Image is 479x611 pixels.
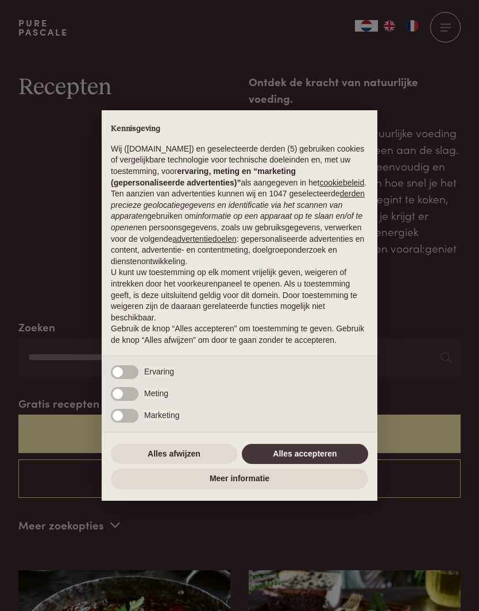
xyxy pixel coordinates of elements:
[111,144,368,188] p: Wij ([DOMAIN_NAME]) en geselecteerde derden (5) gebruiken cookies of vergelijkbare technologie vo...
[111,200,342,221] em: precieze geolocatiegegevens en identificatie via het scannen van apparaten
[144,410,179,421] span: Marketing
[111,167,296,187] strong: ervaring, meting en “marketing (gepersonaliseerde advertenties)”
[172,234,236,245] button: advertentiedoelen
[111,188,368,267] p: Ten aanzien van advertenties kunnen wij en 1047 geselecteerde gebruiken om en persoonsgegevens, z...
[111,323,368,346] p: Gebruik de knop “Alles accepteren” om toestemming te geven. Gebruik de knop “Alles afwijzen” om d...
[111,444,237,465] button: Alles afwijzen
[111,267,368,323] p: U kunt uw toestemming op elk moment vrijelijk geven, weigeren of intrekken door het voorkeurenpan...
[111,124,368,134] h2: Kennisgeving
[144,388,168,400] span: Meting
[242,444,368,465] button: Alles accepteren
[111,469,368,489] button: Meer informatie
[144,366,174,378] span: Ervaring
[111,211,362,232] em: informatie op een apparaat op te slaan en/of te openen
[319,178,364,187] a: cookiebeleid
[340,188,365,200] button: derden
